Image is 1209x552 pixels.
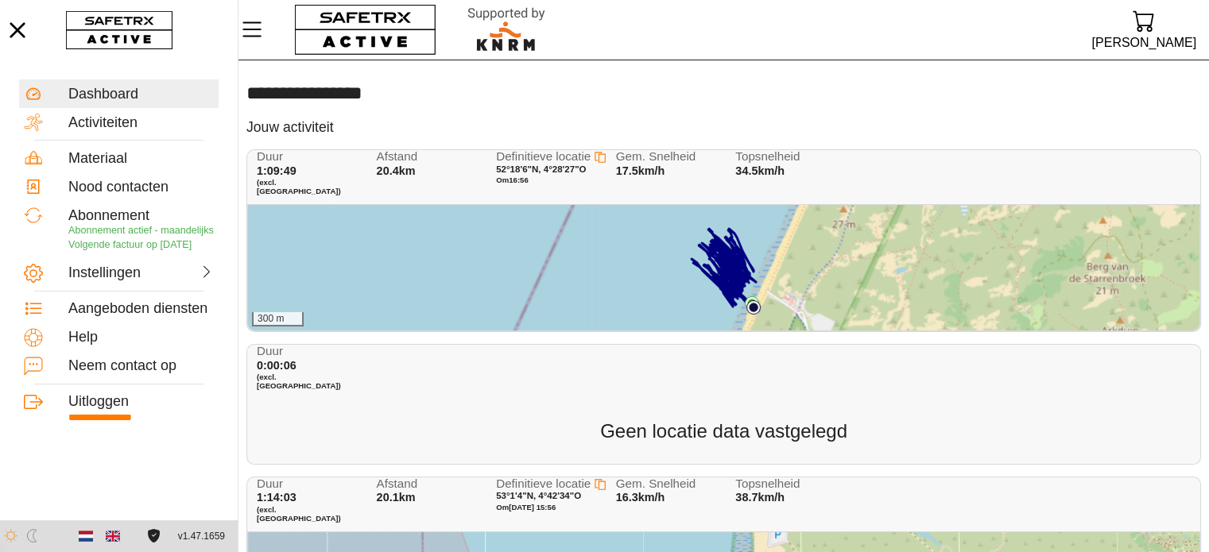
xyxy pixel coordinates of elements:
[735,477,837,491] span: Topsnelheid
[257,491,296,504] span: 1:14:03
[600,420,847,442] span: Geen locatie data vastgelegd
[496,477,591,490] span: Definitieve locatie
[735,491,785,504] span: 38.7km/h
[24,149,43,168] img: Equipment.svg
[24,328,43,347] img: Help.svg
[143,529,165,542] a: Licentieovereenkomst
[449,4,564,56] img: RescueLogo.svg
[68,207,214,225] div: Abonnement
[377,164,416,177] span: 20.4km
[496,176,529,184] span: Om 16:56
[377,477,479,491] span: Afstand
[68,329,214,346] div: Help
[257,164,296,177] span: 1:09:49
[735,150,837,164] span: Topsnelheid
[496,149,591,163] span: Definitieve locatie
[616,477,718,491] span: Gem. Snelheid
[252,312,304,326] div: 300 m
[24,113,43,132] img: Activities.svg
[616,164,665,177] span: 17.5km/h
[24,357,43,376] img: ContactUs.svg
[68,239,192,250] span: Volgende factuur op [DATE]
[616,491,665,504] span: 16.3km/h
[178,528,225,545] span: v1.47.1659
[238,13,278,46] button: Menu
[257,359,296,372] span: 0:00:06
[246,118,334,137] h5: Jouw activiteit
[1091,32,1196,53] div: [PERSON_NAME]
[68,300,214,318] div: Aangeboden diensten
[616,150,718,164] span: Gem. Snelheid
[24,206,43,225] img: Subscription.svg
[257,150,358,164] span: Duur
[377,491,416,504] span: 20.1km
[106,529,120,543] img: en.svg
[257,477,358,491] span: Duur
[257,505,358,523] span: (excl. [GEOGRAPHIC_DATA])
[496,503,556,511] span: Om [DATE] 15:56
[68,150,214,168] div: Materiaal
[99,523,126,550] button: English
[496,164,586,174] span: 52°18'6"N, 4°28'27"O
[257,178,358,196] span: (excl. [GEOGRAPHIC_DATA])
[257,345,358,358] span: Duur
[68,225,214,236] span: Abonnement actief - maandelijks
[68,114,214,132] div: Activiteiten
[68,179,214,196] div: Nood contacten
[496,491,581,500] span: 53°1'4"N, 4°42'34"O
[79,529,93,543] img: nl.svg
[68,86,214,103] div: Dashboard
[257,373,358,391] span: (excl. [GEOGRAPHIC_DATA])
[746,300,761,315] img: PathStart.svg
[68,393,214,411] div: Uitloggen
[169,523,234,550] button: v1.47.1659
[68,264,138,282] div: Instellingen
[68,357,214,375] div: Neem contact op
[72,523,99,550] button: Dutch
[745,296,759,311] img: PathEnd.svg
[4,529,17,542] img: ModeLight.svg
[377,150,479,164] span: Afstand
[25,529,39,542] img: ModeDark.svg
[735,164,785,177] span: 34.5km/h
